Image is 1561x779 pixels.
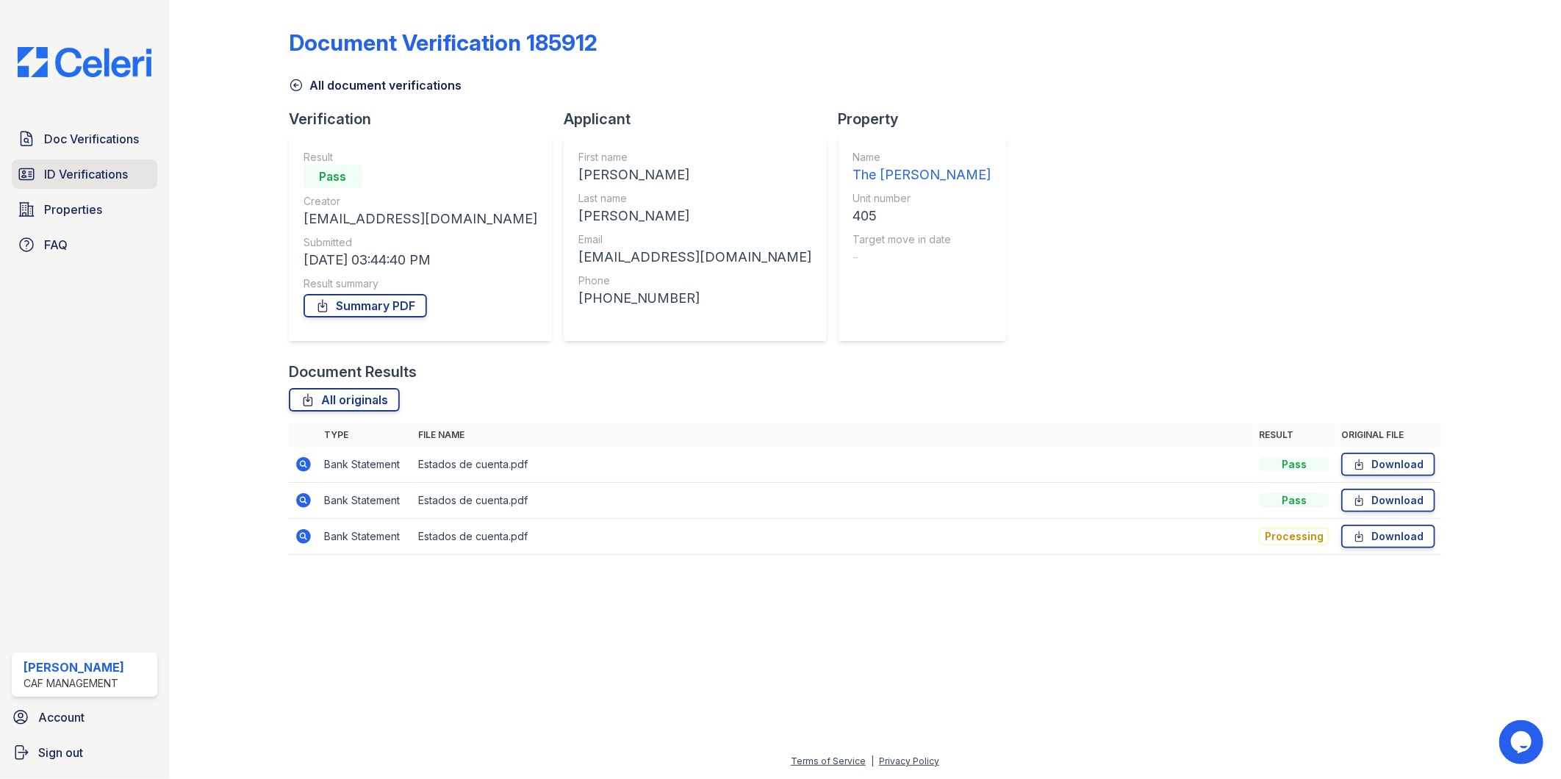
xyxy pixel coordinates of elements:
[304,276,537,291] div: Result summary
[578,150,812,165] div: First name
[412,447,1254,483] td: Estados de cuenta.pdf
[1259,493,1329,508] div: Pass
[578,206,812,226] div: [PERSON_NAME]
[564,109,839,129] div: Applicant
[853,247,991,268] div: -
[44,201,102,218] span: Properties
[304,294,427,317] a: Summary PDF
[24,676,124,691] div: CAF Management
[839,109,1018,129] div: Property
[44,165,128,183] span: ID Verifications
[578,273,812,288] div: Phone
[853,206,991,226] div: 405
[289,29,598,56] div: Document Verification 185912
[44,130,139,148] span: Doc Verifications
[289,388,400,412] a: All originals
[318,519,412,555] td: Bank Statement
[304,209,537,229] div: [EMAIL_ADDRESS][DOMAIN_NAME]
[6,703,163,732] a: Account
[6,738,163,767] a: Sign out
[1341,489,1435,512] a: Download
[1259,457,1329,472] div: Pass
[12,159,157,189] a: ID Verifications
[853,191,991,206] div: Unit number
[38,708,85,726] span: Account
[12,195,157,224] a: Properties
[6,47,163,77] img: CE_Logo_Blue-a8612792a0a2168367f1c8372b55b34899dd931a85d93a1a3d3e32e68fde9ad4.png
[853,232,991,247] div: Target move in date
[304,150,537,165] div: Result
[853,150,991,165] div: Name
[1341,453,1435,476] a: Download
[871,755,874,767] div: |
[304,165,362,188] div: Pass
[1253,423,1335,447] th: Result
[289,109,564,129] div: Verification
[289,362,417,382] div: Document Results
[1499,720,1546,764] iframe: chat widget
[578,165,812,185] div: [PERSON_NAME]
[578,232,812,247] div: Email
[578,288,812,309] div: [PHONE_NUMBER]
[879,755,939,767] a: Privacy Policy
[289,76,462,94] a: All document verifications
[578,247,812,268] div: [EMAIL_ADDRESS][DOMAIN_NAME]
[304,194,537,209] div: Creator
[1335,423,1441,447] th: Original file
[1341,525,1435,548] a: Download
[304,250,537,270] div: [DATE] 03:44:40 PM
[853,165,991,185] div: The [PERSON_NAME]
[24,658,124,676] div: [PERSON_NAME]
[44,236,68,254] span: FAQ
[412,483,1254,519] td: Estados de cuenta.pdf
[412,519,1254,555] td: Estados de cuenta.pdf
[1259,528,1329,545] div: Processing
[318,423,412,447] th: Type
[38,744,83,761] span: Sign out
[318,483,412,519] td: Bank Statement
[412,423,1254,447] th: File name
[318,447,412,483] td: Bank Statement
[791,755,866,767] a: Terms of Service
[12,124,157,154] a: Doc Verifications
[12,230,157,259] a: FAQ
[304,235,537,250] div: Submitted
[578,191,812,206] div: Last name
[853,150,991,185] a: Name The [PERSON_NAME]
